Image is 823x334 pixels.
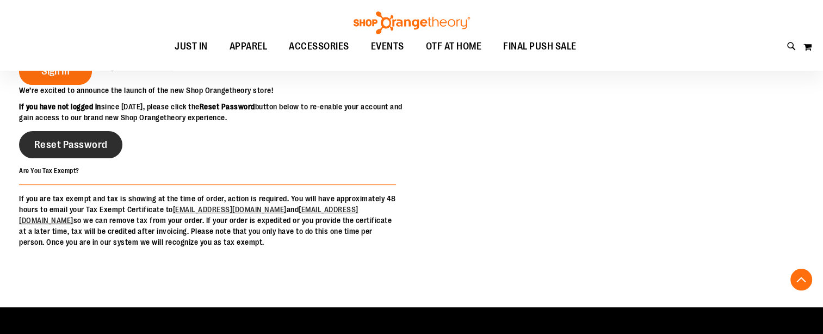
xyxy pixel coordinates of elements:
span: EVENTS [371,34,404,59]
a: ACCESSORIES [278,34,360,59]
strong: If you have not logged in [19,102,101,111]
button: Back To Top [790,269,812,290]
strong: Are You Tax Exempt? [19,167,79,175]
span: APPAREL [230,34,268,59]
span: JUST IN [175,34,208,59]
a: [EMAIL_ADDRESS][DOMAIN_NAME] [173,205,287,214]
a: JUST IN [164,34,219,59]
p: since [DATE], please click the button below to re-enable your account and gain access to our bran... [19,101,412,123]
button: Sign In [19,58,92,85]
a: [EMAIL_ADDRESS][DOMAIN_NAME] [19,205,358,225]
span: Reset Password [34,139,108,151]
p: We’re excited to announce the launch of the new Shop Orangetheory store! [19,85,412,96]
span: FINAL PUSH SALE [503,34,577,59]
span: OTF AT HOME [426,34,482,59]
a: FINAL PUSH SALE [492,34,587,59]
a: APPAREL [219,34,279,59]
strong: Reset Password [200,102,255,111]
img: Shop Orangetheory [352,11,472,34]
a: EVENTS [360,34,415,59]
p: If you are tax exempt and tax is showing at the time of order, action is required. You will have ... [19,193,396,248]
a: Reset Password [19,131,122,158]
a: OTF AT HOME [415,34,493,59]
span: ACCESSORIES [289,34,349,59]
span: Sign In [41,65,70,77]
